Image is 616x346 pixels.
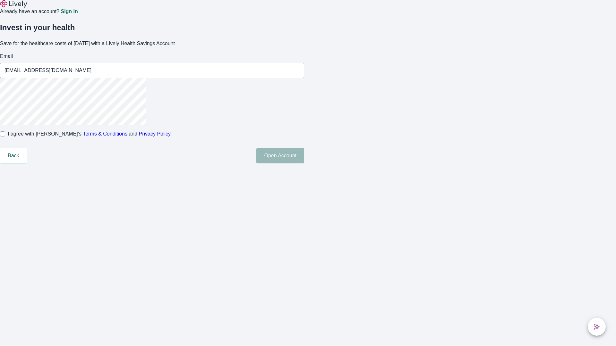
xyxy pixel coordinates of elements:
[8,130,171,138] span: I agree with [PERSON_NAME]’s and
[139,131,171,136] a: Privacy Policy
[588,318,606,336] button: chat
[594,324,600,330] svg: Lively AI Assistant
[61,9,78,14] a: Sign in
[83,131,127,136] a: Terms & Conditions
